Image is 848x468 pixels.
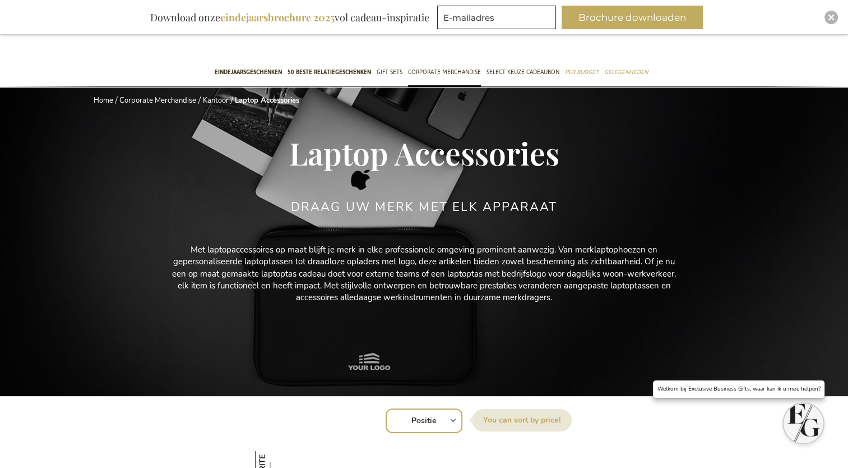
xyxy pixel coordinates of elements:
span: Laptop Accessories [289,132,559,173]
form: marketing offers and promotions [437,6,559,33]
span: Per Budget [565,66,599,78]
p: Met laptopaccessoires op maat blijft je merk in elke professionele omgeving prominent aanwezig. V... [172,244,676,304]
img: Close [828,14,835,21]
h2: Draag uw merk met elk apparaat [291,200,558,214]
a: Home [94,95,113,105]
label: Sorteer op [472,409,572,432]
div: Close [824,11,838,24]
a: Corporate Merchandise [119,95,196,105]
button: Brochure downloaden [562,6,703,29]
span: Gelegenheden [604,66,648,78]
span: 50 beste relatiegeschenken [288,66,371,78]
span: Corporate Merchandise [408,66,481,78]
b: eindejaarsbrochure 2025 [220,11,335,24]
input: E-mailadres [437,6,556,29]
a: Kantoor [203,95,229,105]
span: Select Keuze Cadeaubon [486,66,559,78]
div: Download onze vol cadeau-inspiratie [145,6,434,29]
span: Gift Sets [377,66,402,78]
strong: Laptop Accessories [235,95,299,105]
span: Eindejaarsgeschenken [215,66,282,78]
